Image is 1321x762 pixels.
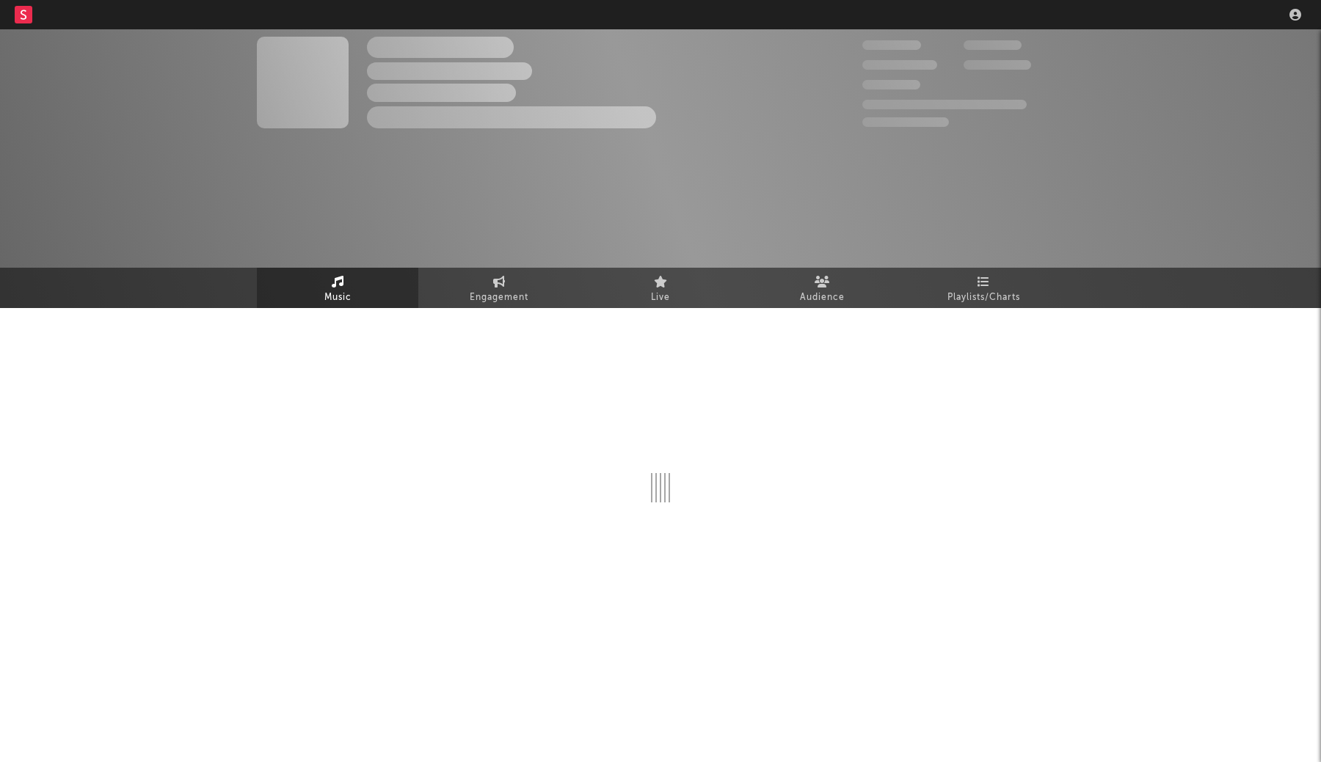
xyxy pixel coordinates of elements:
[903,268,1064,308] a: Playlists/Charts
[964,40,1022,50] span: 100,000
[324,289,352,307] span: Music
[862,40,921,50] span: 300,000
[741,268,903,308] a: Audience
[964,60,1031,70] span: 1,000,000
[257,268,418,308] a: Music
[470,289,528,307] span: Engagement
[947,289,1020,307] span: Playlists/Charts
[862,100,1027,109] span: 50,000,000 Monthly Listeners
[862,80,920,89] span: 100,000
[418,268,580,308] a: Engagement
[580,268,741,308] a: Live
[800,289,845,307] span: Audience
[862,60,937,70] span: 50,000,000
[862,117,949,127] span: Jump Score: 85.0
[651,289,670,307] span: Live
